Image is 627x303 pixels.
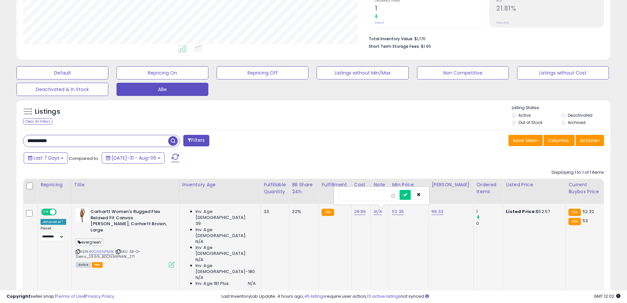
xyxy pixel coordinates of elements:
[375,5,482,14] h2: 1
[518,112,531,118] label: Active
[317,66,408,79] button: Listings without Min/Max
[182,181,258,188] div: Inventory Age
[7,293,31,299] strong: Copyright
[35,107,60,116] h5: Listings
[375,21,384,25] small: Prev: 0
[506,209,561,215] div: $52.57
[117,83,208,96] button: Allie
[56,293,84,299] a: Terms of Use
[196,239,203,245] span: N/A
[40,219,66,225] div: Amazon AI *
[196,275,203,281] span: N/A
[196,221,201,227] span: 39
[544,135,575,146] button: Columns
[583,208,594,215] span: 52.32
[354,208,366,215] a: 29.99
[374,208,381,215] a: N/A
[496,5,604,14] h2: 21.81%
[76,209,174,267] div: ASIN:
[354,181,368,188] div: Cost
[292,209,314,215] div: 22%
[431,181,471,188] div: [PERSON_NAME]
[76,209,89,222] img: 31EkcSZRxlL._SL40_.jpg
[40,226,66,241] div: Preset:
[102,152,165,164] button: [DATE]-31 - Aug-06
[117,66,208,79] button: Repricing On
[92,262,103,268] span: FBA
[568,120,586,125] label: Archived
[16,83,108,96] button: Deactivated & In Stock
[322,181,348,188] div: Fulfillment
[506,181,563,188] div: Listed Price
[91,209,170,235] b: Carhartt Women's Rugged Flex Relaxed Fit Canvas [PERSON_NAME], Carhartt Brown, Large
[568,209,581,216] small: FBA
[576,135,604,146] button: Actions
[196,209,256,221] span: Inv. Age [DEMOGRAPHIC_DATA]:
[24,152,68,164] button: Last 7 Days
[509,135,543,146] button: Save View
[23,118,52,125] div: Clear All Filters
[196,281,230,287] span: Inv. Age 181 Plus:
[292,181,316,195] div: BB Share 24h.
[568,112,592,118] label: Deactivated
[112,155,156,161] span: [DATE]-31 - Aug-06
[40,181,68,188] div: Repricing
[76,262,91,268] span: All listings currently available for purchase on Amazon
[594,293,620,299] span: 2025-08-14 12:02 GMT
[583,218,588,224] span: 53
[517,66,609,79] button: Listings without Cost
[76,249,141,259] span: | SKU: AR-O-Sierra_29.99_B0CN9NPM4K_271
[34,155,60,161] span: Last 7 Days
[506,208,536,215] b: Listed Price:
[196,245,256,257] span: Inv. Age [DEMOGRAPHIC_DATA]:
[392,181,426,188] div: Min Price
[374,181,386,188] div: Note
[417,66,509,79] button: Non Competitive
[568,218,581,225] small: FBA
[476,181,500,195] div: Ordered Items
[217,66,308,79] button: Repricing Off
[518,120,542,125] label: Out of Stock
[476,209,503,215] div: 1
[552,169,604,176] div: Displaying 1 to 1 of 1 items
[85,293,114,299] a: Privacy Policy
[16,66,108,79] button: Default
[89,249,114,255] a: B0CN9NPM4K
[512,105,611,111] p: Listing States:
[367,293,401,299] a: 13 active listings
[264,209,284,215] div: 33
[196,263,256,275] span: Inv. Age [DEMOGRAPHIC_DATA]-180:
[42,209,50,215] span: ON
[76,238,103,246] span: evergreen
[548,137,569,144] span: Columns
[322,209,334,216] small: FBA
[496,21,509,25] small: Prev: N/A
[69,155,99,162] span: Compared to:
[222,293,620,300] div: Last InventoryLab Update: 4 hours ago, require user action, not synced.
[392,208,404,215] a: 52.35
[264,181,286,195] div: Fulfillable Quantity
[196,257,203,263] span: N/A
[74,181,177,188] div: Title
[248,281,256,287] span: N/A
[56,209,66,215] span: OFF
[7,293,114,300] div: seller snap | |
[369,34,599,42] li: $1,170
[369,36,413,42] b: Total Inventory Value:
[196,227,256,239] span: Inv. Age [DEMOGRAPHIC_DATA]:
[304,293,325,299] a: 45 listings
[476,221,503,227] div: 0
[183,135,209,146] button: Filters
[431,208,443,215] a: 99.33
[369,44,420,49] b: Short Term Storage Fees:
[568,181,602,195] div: Current Buybox Price
[421,43,431,49] span: $1.95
